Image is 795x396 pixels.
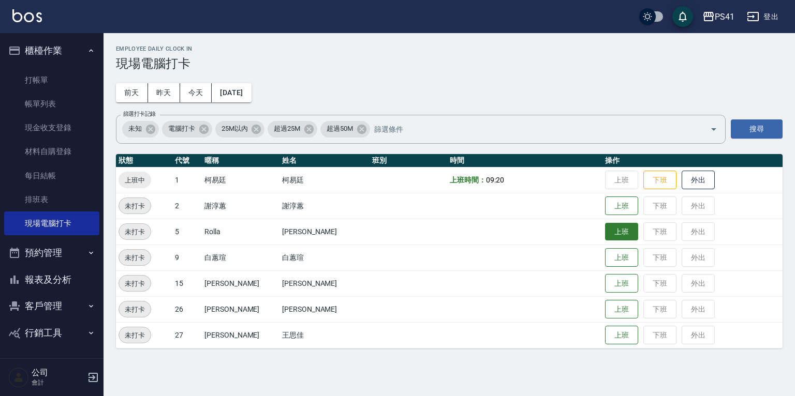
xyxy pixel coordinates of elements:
span: 超過50M [320,124,359,134]
td: 謝淳蕙 [202,193,279,219]
button: 上班 [605,326,638,345]
span: 電腦打卡 [162,124,201,134]
button: 行銷工具 [4,319,99,346]
th: 暱稱 [202,154,279,167]
button: 上班 [605,248,638,267]
button: 上班 [605,196,638,216]
td: [PERSON_NAME] [279,219,370,245]
button: 預約管理 [4,239,99,266]
div: PS41 [715,10,734,23]
button: 上班 [605,300,638,319]
td: 柯易廷 [279,167,370,193]
span: 未打卡 [119,201,151,211]
b: 上班時間： [450,176,486,184]
label: 篩選打卡記錄 [123,110,156,118]
input: 篩選條件 [372,120,692,138]
span: 未打卡 [119,330,151,341]
td: 27 [172,322,202,348]
td: 5 [172,219,202,245]
th: 代號 [172,154,202,167]
button: [DATE] [212,83,251,102]
td: 1 [172,167,202,193]
button: 上班 [605,274,638,293]
th: 班別 [370,154,447,167]
button: 下班 [643,171,676,190]
button: 上班 [605,223,638,241]
p: 會計 [32,378,84,387]
td: [PERSON_NAME] [202,322,279,348]
a: 現場電腦打卡 [4,211,99,235]
div: 25M以內 [215,121,265,138]
button: 登出 [743,7,783,26]
td: 白蕙瑄 [279,245,370,270]
td: [PERSON_NAME] [202,296,279,322]
span: 未打卡 [119,304,151,315]
span: 25M以內 [215,124,254,134]
td: Rolla [202,219,279,245]
th: 狀態 [116,154,172,167]
a: 現金收支登錄 [4,116,99,140]
div: 超過50M [320,121,370,138]
td: 26 [172,296,202,322]
a: 打帳單 [4,68,99,92]
img: Person [8,367,29,388]
td: [PERSON_NAME] [279,270,370,296]
td: 9 [172,245,202,270]
td: 謝淳蕙 [279,193,370,219]
td: 2 [172,193,202,219]
button: 客戶管理 [4,293,99,319]
td: 白蕙瑄 [202,245,279,270]
a: 排班表 [4,188,99,211]
button: Open [705,121,722,138]
td: 王思佳 [279,322,370,348]
button: PS41 [698,6,739,27]
button: 報表及分析 [4,266,99,293]
span: 未打卡 [119,252,151,263]
th: 時間 [447,154,602,167]
td: 柯易廷 [202,167,279,193]
button: 昨天 [148,83,180,102]
span: 未知 [122,124,148,134]
div: 超過25M [268,121,317,138]
span: 未打卡 [119,226,151,237]
span: 09:20 [486,176,504,184]
td: [PERSON_NAME] [202,270,279,296]
h3: 現場電腦打卡 [116,56,783,71]
h2: Employee Daily Clock In [116,45,783,52]
button: 外出 [682,171,715,190]
span: 未打卡 [119,278,151,289]
td: [PERSON_NAME] [279,296,370,322]
button: 前天 [116,83,148,102]
a: 帳單列表 [4,92,99,116]
a: 材料自購登錄 [4,140,99,163]
th: 姓名 [279,154,370,167]
a: 每日結帳 [4,164,99,188]
button: 櫃檯作業 [4,37,99,64]
h5: 公司 [32,368,84,378]
div: 電腦打卡 [162,121,212,138]
span: 超過25M [268,124,306,134]
button: 今天 [180,83,212,102]
button: 搜尋 [731,119,783,139]
button: save [672,6,693,27]
td: 15 [172,270,202,296]
span: 上班中 [119,175,151,186]
img: Logo [12,9,42,22]
th: 操作 [602,154,783,167]
div: 未知 [122,121,159,138]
